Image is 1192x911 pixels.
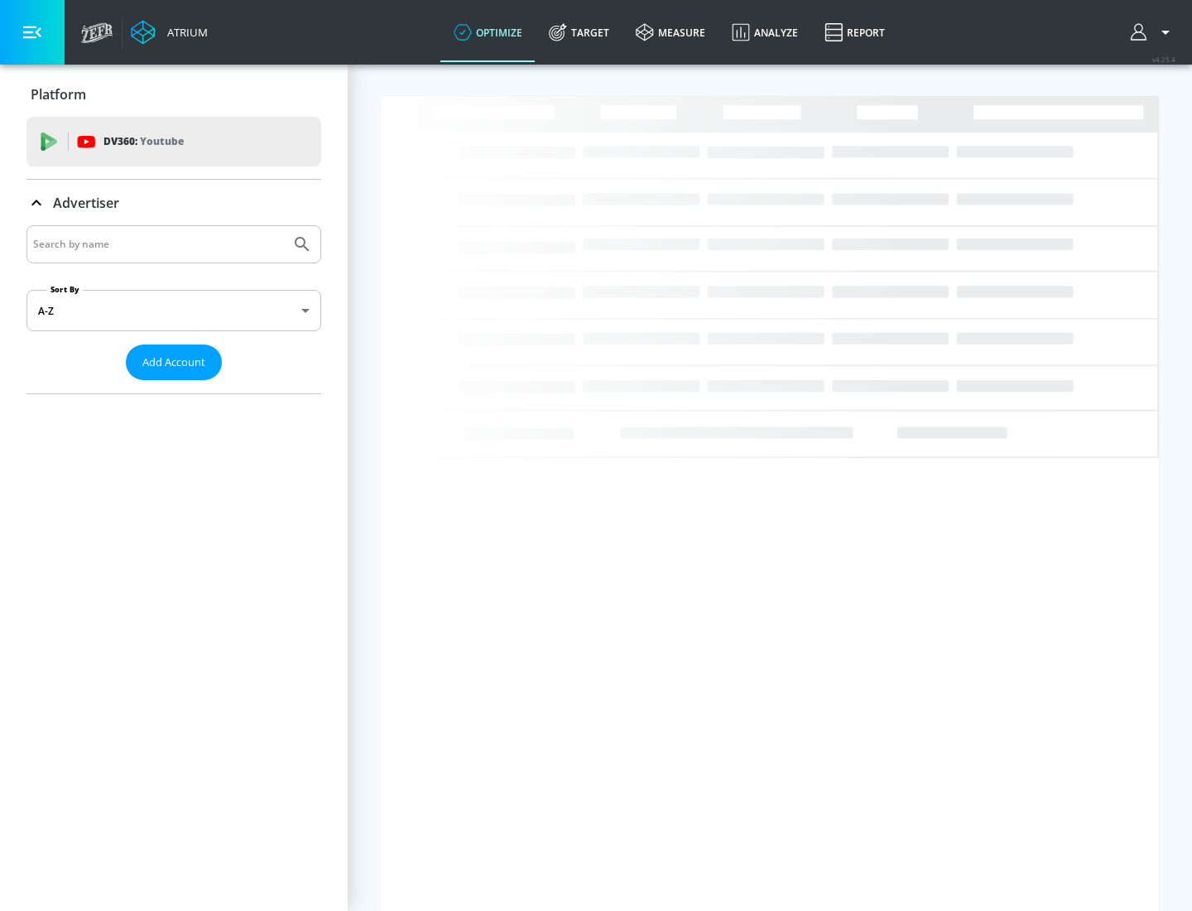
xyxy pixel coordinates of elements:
[26,290,321,331] div: A-Z
[26,225,321,393] div: Advertiser
[47,284,83,295] label: Sort By
[536,2,622,62] a: Target
[719,2,811,62] a: Analyze
[622,2,719,62] a: measure
[126,345,222,380] button: Add Account
[53,194,119,212] p: Advertiser
[131,20,208,45] a: Atrium
[1152,55,1175,64] span: v 4.25.4
[26,380,321,393] nav: list of Advertiser
[142,353,205,372] span: Add Account
[103,133,184,151] p: DV360:
[811,2,898,62] a: Report
[26,71,321,118] div: Platform
[26,180,321,226] div: Advertiser
[140,133,184,150] p: Youtube
[31,85,86,104] p: Platform
[26,117,321,166] div: DV360: Youtube
[440,2,536,62] a: optimize
[161,25,208,40] div: Atrium
[33,234,284,255] input: Search by name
